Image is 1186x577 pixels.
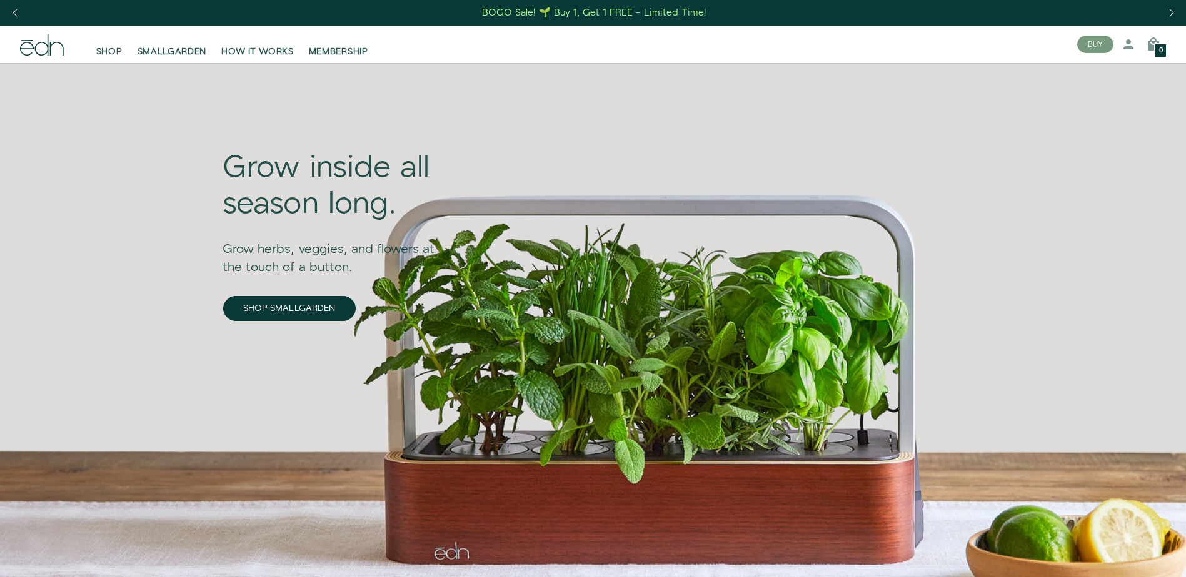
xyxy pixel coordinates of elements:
[1077,36,1113,53] button: BUY
[130,31,214,58] a: SMALLGARDEN
[481,3,708,22] a: BOGO Sale! 🌱 Buy 1, Get 1 FREE – Limited Time!
[482,6,706,19] div: BOGO Sale! 🌱 Buy 1, Get 1 FREE – Limited Time!
[223,296,356,321] a: SHOP SMALLGARDEN
[1090,540,1173,571] iframe: Opens a widget where you can find more information
[1159,47,1163,54] span: 0
[301,31,376,58] a: MEMBERSHIP
[138,46,207,58] span: SMALLGARDEN
[96,46,123,58] span: SHOP
[221,46,293,58] span: HOW IT WORKS
[214,31,301,58] a: HOW IT WORKS
[89,31,130,58] a: SHOP
[223,150,453,222] div: Grow inside all season long.
[309,46,368,58] span: MEMBERSHIP
[223,223,453,277] div: Grow herbs, veggies, and flowers at the touch of a button.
